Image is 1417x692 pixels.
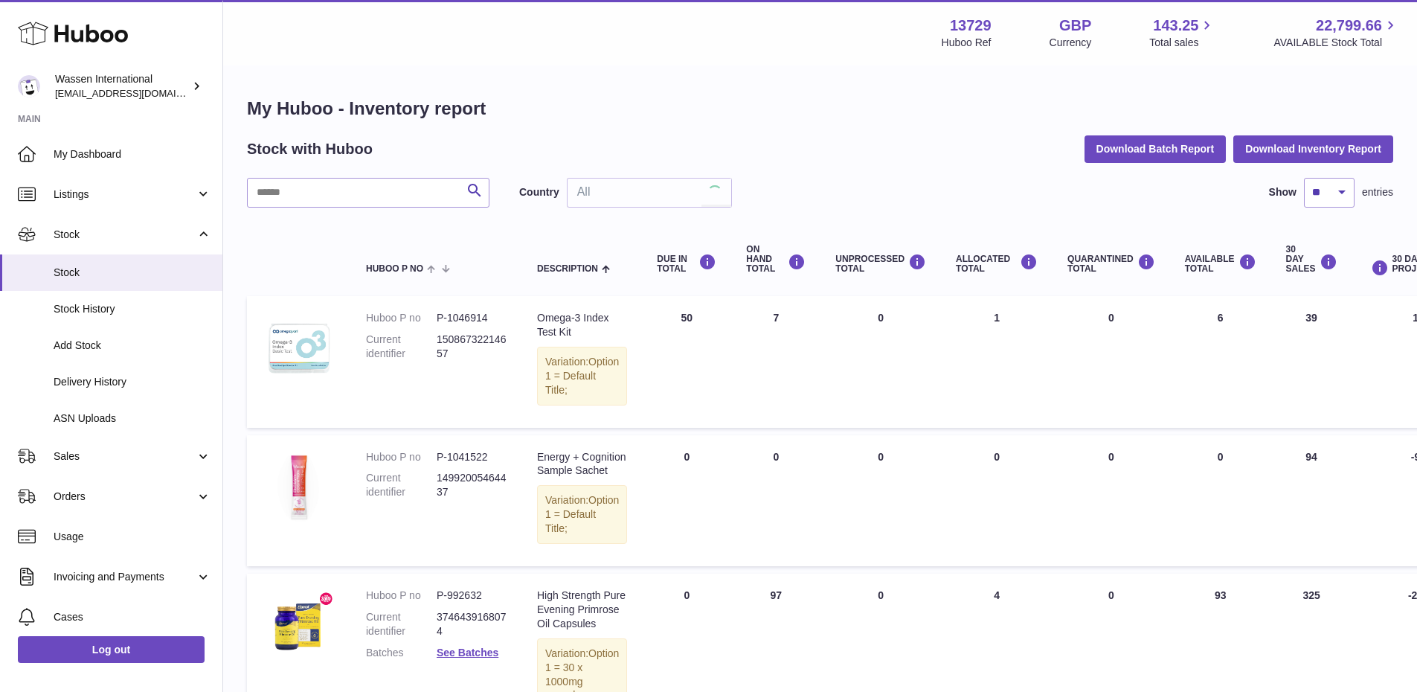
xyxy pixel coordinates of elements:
[820,296,941,427] td: 0
[950,16,992,36] strong: 13729
[1271,296,1352,427] td: 39
[1269,185,1296,199] label: Show
[1153,16,1198,36] span: 143.25
[366,610,437,638] dt: Current identifier
[537,311,627,339] div: Omega-3 Index Test Kit
[55,87,219,99] span: [EMAIL_ADDRESS][DOMAIN_NAME]
[537,264,598,274] span: Description
[941,435,1053,566] td: 0
[1108,451,1114,463] span: 0
[54,228,196,242] span: Stock
[54,339,211,353] span: Add Stock
[54,375,211,389] span: Delivery History
[54,490,196,504] span: Orders
[262,589,336,663] img: product image
[731,435,820,566] td: 0
[437,610,507,638] dd: 3746439168074
[437,333,507,361] dd: 15086732214657
[545,356,619,396] span: Option 1 = Default Title;
[1185,254,1256,274] div: AVAILABLE Total
[537,450,627,478] div: Energy + Cognition Sample Sachet
[366,264,423,274] span: Huboo P no
[247,97,1393,121] h1: My Huboo - Inventory report
[956,254,1038,274] div: ALLOCATED Total
[54,266,211,280] span: Stock
[657,254,716,274] div: DUE IN TOTAL
[731,296,820,427] td: 7
[1085,135,1227,162] button: Download Batch Report
[54,411,211,426] span: ASN Uploads
[262,311,336,385] img: product image
[54,147,211,161] span: My Dashboard
[366,471,437,499] dt: Current identifier
[1170,435,1271,566] td: 0
[1271,435,1352,566] td: 94
[537,485,627,544] div: Variation:
[437,647,498,659] a: See Batches
[366,333,437,361] dt: Current identifier
[941,296,1053,427] td: 1
[1050,36,1092,50] div: Currency
[1149,16,1215,50] a: 143.25 Total sales
[642,296,731,427] td: 50
[54,610,211,624] span: Cases
[1233,135,1393,162] button: Download Inventory Report
[1059,16,1091,36] strong: GBP
[437,471,507,499] dd: 14992005464437
[54,302,211,316] span: Stock History
[1316,16,1382,36] span: 22,799.66
[545,494,619,534] span: Option 1 = Default Title;
[1067,254,1155,274] div: QUARANTINED Total
[835,254,926,274] div: UNPROCESSED Total
[1273,16,1399,50] a: 22,799.66 AVAILABLE Stock Total
[1286,245,1337,275] div: 30 DAY SALES
[54,188,196,202] span: Listings
[1170,296,1271,427] td: 6
[437,311,507,325] dd: P-1046914
[537,589,627,631] div: High Strength Pure Evening Primrose Oil Capsules
[262,450,336,525] img: product image
[437,450,507,464] dd: P-1041522
[54,530,211,544] span: Usage
[519,185,559,199] label: Country
[746,245,806,275] div: ON HAND Total
[366,646,437,660] dt: Batches
[1149,36,1215,50] span: Total sales
[18,75,40,97] img: internationalsupplychain@wassen.com
[366,450,437,464] dt: Huboo P no
[642,435,731,566] td: 0
[54,449,196,464] span: Sales
[366,589,437,603] dt: Huboo P no
[54,570,196,584] span: Invoicing and Payments
[437,589,507,603] dd: P-992632
[1108,312,1114,324] span: 0
[942,36,992,50] div: Huboo Ref
[1273,36,1399,50] span: AVAILABLE Stock Total
[1108,589,1114,601] span: 0
[55,72,189,100] div: Wassen International
[537,347,627,406] div: Variation:
[366,311,437,325] dt: Huboo P no
[18,636,205,663] a: Log out
[1362,185,1393,199] span: entries
[247,139,373,159] h2: Stock with Huboo
[820,435,941,566] td: 0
